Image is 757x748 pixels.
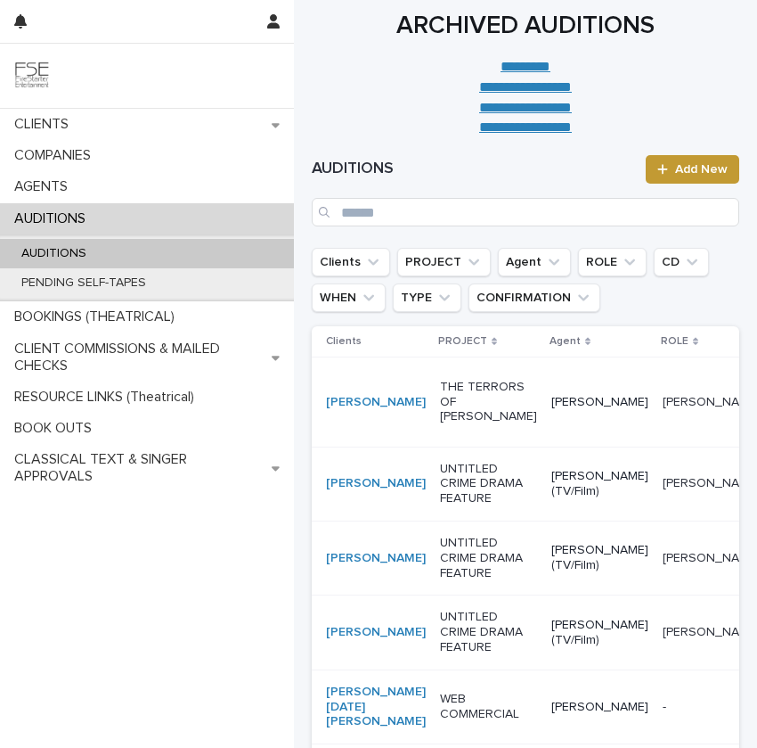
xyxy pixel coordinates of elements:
p: UNTITLED CRIME DRAMA FEATURE [440,536,537,580]
a: [PERSON_NAME] [326,551,426,566]
button: ROLE [578,248,647,276]
button: PROJECT [397,248,491,276]
p: WEB COMMERCIAL [440,692,537,722]
h1: ARCHIVED AUDITIONS [312,10,739,43]
span: Add New [675,163,728,176]
p: PROJECT [438,332,487,351]
p: BOOK OUTS [7,420,106,437]
img: 9JgRvJ3ETPGCJDhvPVA5 [14,58,50,94]
p: Clients [326,332,362,351]
p: CLASSICAL TEXT & SINGER APPROVALS [7,451,272,485]
button: TYPE [393,284,461,312]
input: Search [312,198,739,226]
p: AUDITIONS [7,210,100,227]
button: CD [654,248,709,276]
p: COMPANIES [7,147,105,164]
p: CLIENT COMMISSIONS & MAILED CHECKS [7,341,272,374]
a: [PERSON_NAME] [326,476,426,491]
a: Add New [646,155,739,184]
p: AGENTS [7,178,82,195]
a: [PERSON_NAME] [326,395,426,410]
p: UNTITLED CRIME DRAMA FEATURE [440,610,537,654]
button: Agent [498,248,571,276]
p: [PERSON_NAME] (TV/Film) [551,469,648,499]
button: Clients [312,248,390,276]
p: BOOKINGS (THEATRICAL) [7,308,189,325]
p: [PERSON_NAME] [551,700,648,715]
p: THE TERRORS OF [PERSON_NAME] [440,380,537,424]
p: UNTITLED CRIME DRAMA FEATURE [440,462,537,506]
p: AUDITIONS [7,246,101,261]
p: [PERSON_NAME] [551,395,648,410]
p: - [663,696,670,715]
p: ROLE [661,332,688,351]
a: [PERSON_NAME] [326,625,426,640]
p: PENDING SELF-TAPES [7,275,160,291]
p: [PERSON_NAME] (TV/Film) [551,618,648,648]
p: RESOURCE LINKS (Theatrical) [7,389,208,406]
p: [PERSON_NAME] (TV/Film) [551,543,648,573]
p: Agent [549,332,581,351]
p: CLIENTS [7,116,83,133]
h1: AUDITIONS [312,159,635,180]
a: [PERSON_NAME] [DATE][PERSON_NAME] [326,685,426,729]
button: WHEN [312,284,386,312]
button: CONFIRMATION [468,284,600,312]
